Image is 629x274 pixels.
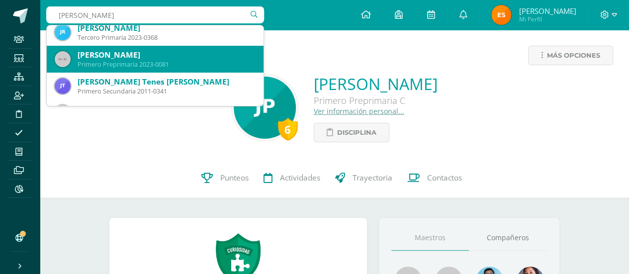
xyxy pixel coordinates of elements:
[55,51,71,67] img: 45x45
[519,6,576,16] span: [PERSON_NAME]
[314,73,438,94] a: [PERSON_NAME]
[78,77,256,87] div: [PERSON_NAME] Tenes [PERSON_NAME]
[314,94,438,106] div: Primero Preprimaria C
[55,24,71,40] img: fe6ee4fb02cfc4e935a5b9564e182862.png
[278,118,298,141] div: 6
[78,103,256,114] div: [PERSON_NAME]
[280,173,320,183] span: Actividades
[78,87,256,95] div: Primero Secundaria 2011-0341
[46,6,264,23] input: Busca un usuario...
[78,60,256,69] div: Primero Preprimaria 2023-0081
[547,46,600,65] span: Más opciones
[55,105,71,121] img: 45x45
[491,5,511,25] img: 12c5d93ae23a9266327d92c634ddc9ea.png
[427,173,462,183] span: Contactos
[328,158,400,198] a: Trayectoria
[400,158,469,198] a: Contactos
[314,106,404,116] a: Ver información personal...
[78,23,256,33] div: [PERSON_NAME]
[55,78,71,94] img: cb6eac96218b77004af0b20d3bae10aa.png
[78,33,256,42] div: Tercero Primaria 2023-0368
[469,225,547,251] a: Compañeros
[220,173,249,183] span: Punteos
[391,225,469,251] a: Maestros
[234,77,296,139] img: 71f52d3237944344ce8f96da9a5d93cc.png
[519,15,576,23] span: Mi Perfil
[314,123,389,142] a: Disciplina
[337,123,376,142] span: Disciplina
[78,50,256,60] div: [PERSON_NAME]
[353,173,392,183] span: Trayectoria
[528,46,613,65] a: Más opciones
[194,158,256,198] a: Punteos
[256,158,328,198] a: Actividades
